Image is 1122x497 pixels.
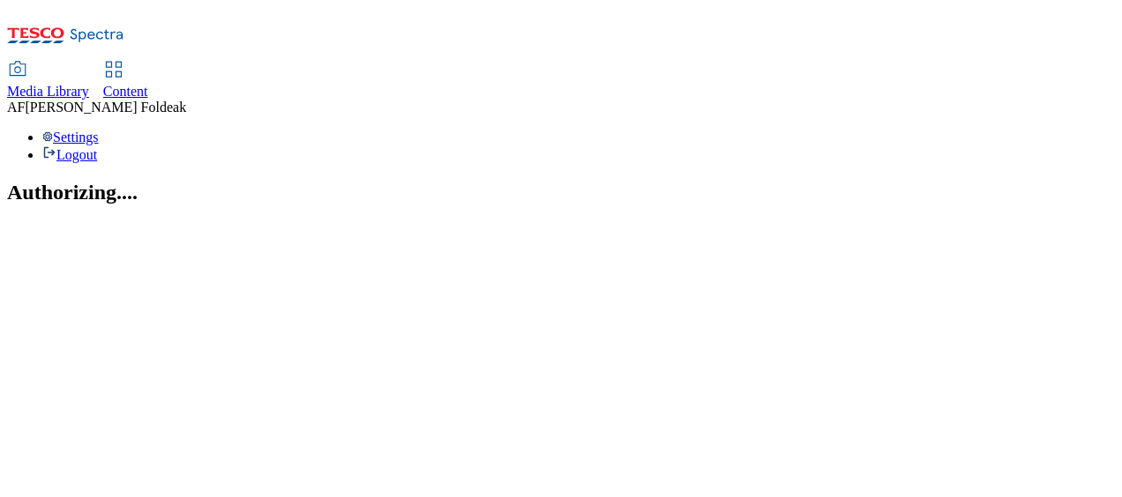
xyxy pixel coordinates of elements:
a: Media Library [7,63,89,100]
a: Logout [42,147,97,162]
h2: Authorizing.... [7,181,1115,204]
span: Content [103,84,148,99]
span: Media Library [7,84,89,99]
span: [PERSON_NAME] Foldeak [25,100,186,115]
span: AF [7,100,25,115]
a: Settings [42,130,99,145]
a: Content [103,63,148,100]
